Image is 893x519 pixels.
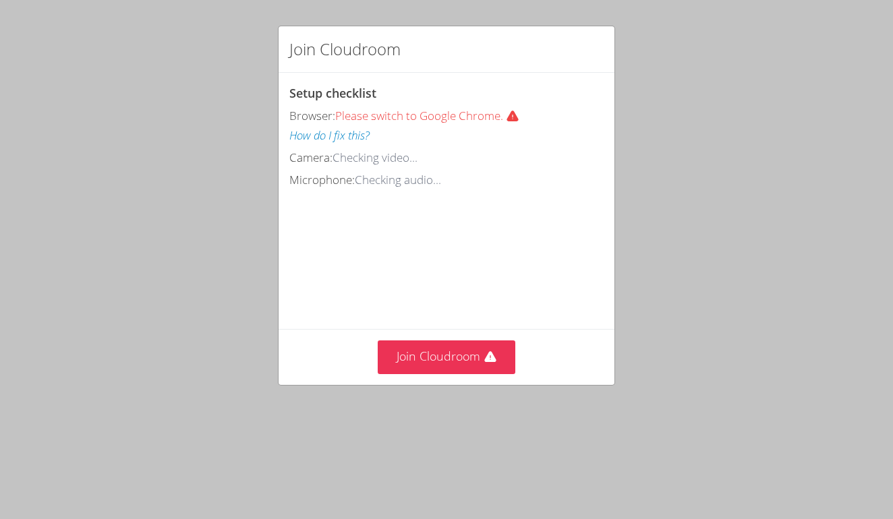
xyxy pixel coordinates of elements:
h2: Join Cloudroom [289,37,401,61]
button: Join Cloudroom [378,340,516,373]
span: Microphone: [289,172,355,187]
button: How do I fix this? [289,126,370,146]
span: Checking video... [333,150,417,165]
span: Browser: [289,108,335,123]
span: Setup checklist [289,85,376,101]
span: Checking audio... [355,172,441,187]
span: Please switch to Google Chrome. [335,108,530,123]
span: Camera: [289,150,333,165]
